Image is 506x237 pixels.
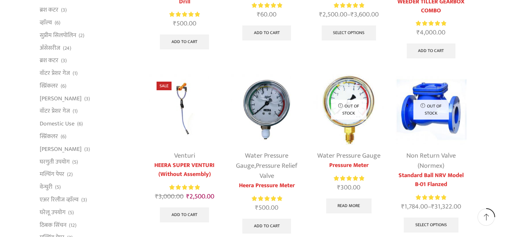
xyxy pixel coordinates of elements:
a: [PERSON_NAME] [40,143,82,155]
p: Out of stock [413,100,449,120]
div: Rated 5.00 out of 5 [334,174,364,182]
bdi: 1,784.00 [401,201,428,212]
span: ₹ [257,9,260,20]
p: Out of stock [331,100,367,120]
a: HEERA SUPER VENTURI (Without Assembly) [149,161,220,179]
span: ₹ [416,27,420,38]
a: मल्चिंग पेपर [40,168,64,181]
span: (2) [67,171,73,178]
span: ₹ [351,9,354,20]
span: (24) [63,45,71,52]
div: Rated 5.00 out of 5 [252,195,282,203]
span: (5) [72,158,78,166]
bdi: 2,500.00 [319,9,347,20]
bdi: 4,000.00 [416,27,445,38]
a: Water Pressure Gauge [317,150,381,161]
span: (6) [55,19,60,27]
span: (2) [79,32,84,39]
bdi: 3,000.00 [155,191,184,202]
span: Rated out of 5 [416,19,446,27]
img: Heera Pressure Meter [231,74,302,145]
a: Standard Ball NRV Model B-01 Flanzed [396,171,466,189]
span: ₹ [337,182,340,193]
a: स्प्रिंकलर [40,130,58,143]
div: Rated 5.00 out of 5 [416,194,446,201]
a: ब्रश कटर [40,4,58,16]
span: ₹ [431,201,434,212]
div: Rated 5.00 out of 5 [169,10,200,18]
a: ठिबक सिंचन [40,219,66,231]
a: अ‍ॅसेसरीज [40,42,60,54]
span: (3) [61,6,67,14]
bdi: 31,322.00 [431,201,461,212]
div: , [231,151,302,181]
span: Sale [157,82,172,90]
span: – [313,10,384,20]
span: (6) [77,120,83,128]
a: स्प्रिंकलर [40,79,58,92]
span: (12) [69,222,76,229]
a: Non Return Valve (Normex) [406,150,456,171]
a: व्हाॅल्व [40,16,52,29]
span: (5) [68,209,74,216]
bdi: 300.00 [337,182,360,193]
span: Rated out of 5 [416,194,446,201]
a: सुप्रीम सिलपोलिन [40,29,76,42]
span: ₹ [319,9,322,20]
a: Select options for “Standard Ball NRV Model B-01 Flanzed” [404,218,458,233]
span: (5) [55,183,61,191]
span: ₹ [401,201,405,212]
a: ब्रश कटर [40,54,58,67]
a: Domestic Use [40,118,75,130]
a: Venturi [174,150,195,161]
img: Heera Super Venturi [149,74,220,145]
img: Water-Pressure-Gauge [313,74,384,145]
a: Read more about “Pressure Meter” [326,198,372,213]
span: (6) [61,133,66,140]
span: (1) [73,70,78,77]
span: Rated out of 5 [252,195,282,203]
a: Pressure Meter [313,161,384,170]
a: वॉटर प्रेशर गेज [40,105,70,118]
div: Rated 5.00 out of 5 [252,1,282,9]
span: (3) [84,146,90,153]
span: (3) [84,95,90,103]
span: ₹ [255,202,258,213]
img: Standard Ball NRV Model B-01 Flanzed [396,74,466,145]
div: Rated 5.00 out of 5 [416,19,446,27]
a: [PERSON_NAME] [40,92,82,105]
bdi: 2,500.00 [186,191,214,202]
span: – [396,202,466,212]
a: वॉटर प्रेशर गेज [40,67,70,80]
div: Rated 5.00 out of 5 [169,183,200,191]
a: Add to cart: “HEERA BRUSHCUTTER'S WEEDER TILLER GEARBOX COMBO” [407,43,456,58]
span: (6) [61,82,66,90]
span: (1) [73,107,78,115]
span: ₹ [155,191,158,202]
span: Rated out of 5 [334,1,364,9]
a: घरगुती उपयोग [40,155,70,168]
span: Rated out of 5 [169,10,200,18]
a: वेन्चुरी [40,181,52,194]
a: Add to cart: “Heera Drill” [242,25,291,40]
bdi: 60.00 [257,9,276,20]
a: Add to cart: “Heera Mulching Paper Drill” [160,34,209,49]
bdi: 500.00 [173,18,196,29]
span: ₹ [186,191,190,202]
bdi: 3,600.00 [351,9,379,20]
span: Rated out of 5 [169,183,200,191]
div: Rated 5.00 out of 5 [334,1,364,9]
a: Pressure Relief Valve [256,160,297,182]
a: घरेलू उपयोग [40,206,66,219]
span: (3) [61,57,67,64]
a: Heera Pressure Meter [231,181,302,190]
span: ₹ [173,18,176,29]
span: Rated out of 5 [252,1,282,9]
a: Select options for “HEERA PIPE MASTER FLEX” [322,25,376,40]
bdi: 500.00 [255,202,278,213]
span: Rated out of 5 [334,174,364,182]
a: Add to cart: “HEERA SUPER VENTURI (Without Assembly)” [160,207,209,222]
a: Water Pressure Gauge [236,150,288,171]
a: एअर रिलीज व्हाॅल्व [40,193,79,206]
a: Add to cart: “Heera Pressure Meter” [242,219,291,234]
